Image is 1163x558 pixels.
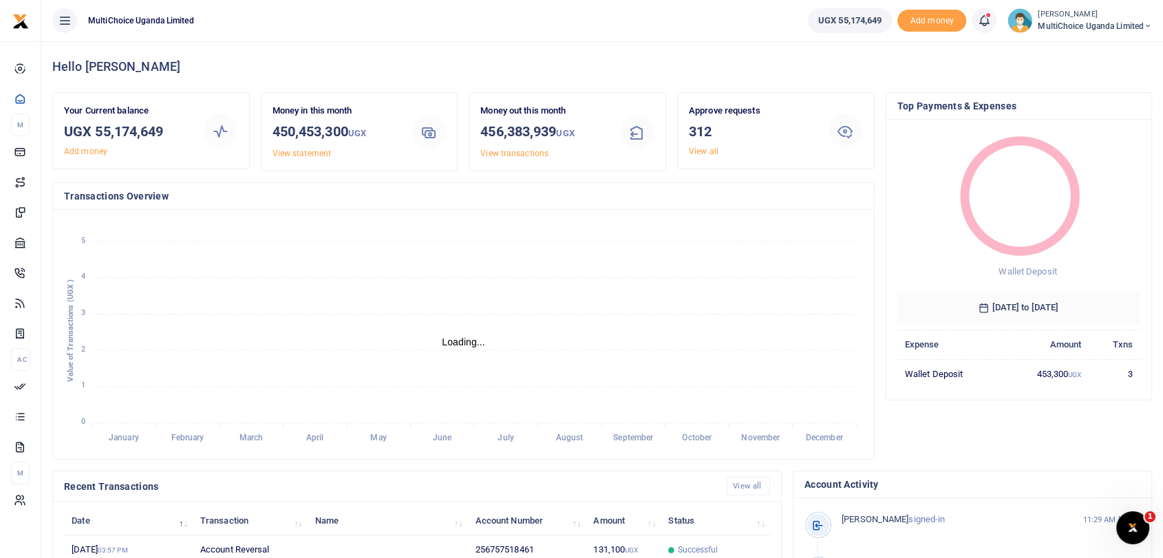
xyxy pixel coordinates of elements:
[556,433,584,442] tspan: August
[741,433,780,442] tspan: November
[1038,20,1152,32] span: MultiChoice Uganda Limited
[239,433,264,442] tspan: March
[689,104,816,118] p: Approve requests
[897,14,966,25] a: Add money
[897,10,966,32] span: Add money
[586,506,661,535] th: Amount: activate to sort column ascending
[11,114,30,136] li: M
[802,8,897,33] li: Wallet ballance
[1144,511,1155,522] span: 1
[66,279,75,382] text: Value of Transactions (UGX )
[273,121,400,144] h3: 450,453,300
[1038,9,1152,21] small: [PERSON_NAME]
[433,433,452,442] tspan: June
[661,506,770,535] th: Status: activate to sort column ascending
[1089,330,1140,359] th: Txns
[480,104,608,118] p: Money out this month
[109,433,139,442] tspan: January
[897,291,1141,324] h6: [DATE] to [DATE]
[81,345,85,354] tspan: 2
[442,336,485,347] text: Loading...
[81,381,85,390] tspan: 1
[1068,371,1081,378] small: UGX
[98,546,128,554] small: 03:57 PM
[689,147,718,156] a: View all
[1082,514,1140,526] small: 11:29 AM [DATE]
[306,433,324,442] tspan: April
[480,121,608,144] h3: 456,383,939
[613,433,654,442] tspan: September
[818,14,882,28] span: UGX 55,174,649
[897,330,1003,359] th: Expense
[308,506,468,535] th: Name: activate to sort column ascending
[12,13,29,30] img: logo-small
[1003,359,1089,388] td: 453,300
[64,189,863,204] h4: Transactions Overview
[1089,359,1140,388] td: 3
[467,506,586,535] th: Account Number: activate to sort column ascending
[273,149,331,158] a: View statement
[11,348,30,371] li: Ac
[480,149,548,158] a: View transactions
[682,433,712,442] tspan: October
[842,514,908,524] span: [PERSON_NAME]
[64,147,107,156] a: Add money
[64,121,191,142] h3: UGX 55,174,649
[556,128,574,138] small: UGX
[171,433,204,442] tspan: February
[897,98,1141,114] h4: Top Payments & Expenses
[81,417,85,426] tspan: 0
[498,433,513,442] tspan: July
[193,506,308,535] th: Transaction: activate to sort column ascending
[370,433,386,442] tspan: May
[727,477,770,495] a: View all
[273,104,400,118] p: Money in this month
[689,121,816,142] h3: 312
[806,433,844,442] tspan: December
[64,506,193,535] th: Date: activate to sort column descending
[81,308,85,317] tspan: 3
[12,15,29,25] a: logo-small logo-large logo-large
[804,477,1140,492] h4: Account Activity
[11,462,30,484] li: M
[999,266,1056,277] span: Wallet Deposit
[897,359,1003,388] td: Wallet Deposit
[348,128,366,138] small: UGX
[81,272,85,281] tspan: 4
[81,236,85,245] tspan: 5
[1007,8,1152,33] a: profile-user [PERSON_NAME] MultiChoice Uganda Limited
[897,10,966,32] li: Toup your wallet
[1007,8,1032,33] img: profile-user
[52,59,1152,74] h4: Hello [PERSON_NAME]
[808,8,892,33] a: UGX 55,174,649
[83,14,200,27] span: MultiChoice Uganda Limited
[1003,330,1089,359] th: Amount
[842,513,1065,527] p: signed-in
[1116,511,1149,544] iframe: Intercom live chat
[64,479,716,494] h4: Recent Transactions
[64,104,191,118] p: Your Current balance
